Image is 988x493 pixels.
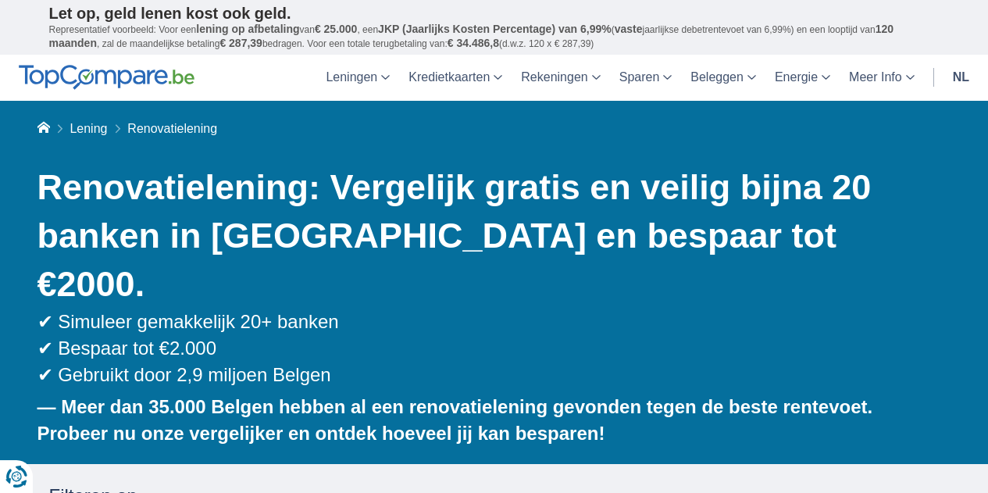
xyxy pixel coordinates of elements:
h1: Renovatielening: Vergelijk gratis en veilig bijna 20 banken in [GEOGRAPHIC_DATA] en bespaar tot €... [37,163,940,309]
p: Let op, geld lenen kost ook geld. [49,4,940,23]
a: Lening [70,122,107,135]
span: 120 maanden [49,23,894,49]
a: nl [943,55,979,101]
a: Home [37,122,50,135]
img: TopCompare [19,65,194,90]
a: Energie [765,55,840,101]
span: lening op afbetaling [196,23,299,35]
span: Renovatielening [127,122,217,135]
a: Kredietkaarten [399,55,512,101]
p: Representatief voorbeeld: Voor een van , een ( jaarlijkse debetrentevoet van 6,99%) en een loopti... [49,23,940,51]
a: Meer Info [840,55,924,101]
div: ✔ Simuleer gemakkelijk 20+ banken ✔ Bespaar tot €2.000 ✔ Gebruikt door 2,9 miljoen Belgen [37,309,940,389]
span: vaste [615,23,643,35]
a: Rekeningen [512,55,609,101]
a: Leningen [316,55,399,101]
a: Beleggen [681,55,765,101]
b: — Meer dan 35.000 Belgen hebben al een renovatielening gevonden tegen de beste rentevoet. Probeer... [37,396,873,444]
span: € 34.486,8 [448,37,499,49]
span: JKP (Jaarlijks Kosten Percentage) van 6,99% [378,23,612,35]
a: Sparen [610,55,682,101]
span: € 287,39 [219,37,262,49]
span: € 25.000 [315,23,358,35]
